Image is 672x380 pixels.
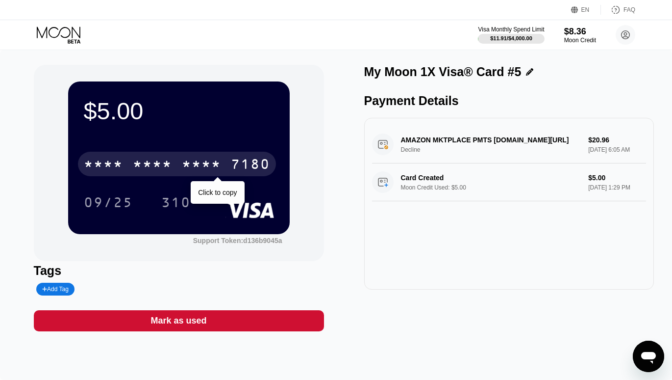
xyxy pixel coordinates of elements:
[601,5,635,15] div: FAQ
[84,196,133,212] div: 09/25
[564,27,596,44] div: $8.36Moon Credit
[581,6,590,13] div: EN
[478,26,544,33] div: Visa Monthly Spend Limit
[564,27,596,37] div: $8.36
[623,6,635,13] div: FAQ
[42,286,69,293] div: Add Tag
[76,190,140,215] div: 09/25
[564,37,596,44] div: Moon Credit
[193,237,282,244] div: Support Token: d136b9045a
[150,315,206,326] div: Mark as used
[364,65,522,79] div: My Moon 1X Visa® Card #5
[154,190,198,215] div: 310
[571,5,601,15] div: EN
[34,264,324,278] div: Tags
[490,35,532,41] div: $11.91 / $4,000.00
[34,310,324,331] div: Mark as used
[231,158,270,173] div: 7180
[161,196,191,212] div: 310
[84,97,274,125] div: $5.00
[198,189,237,196] div: Click to copy
[633,341,664,372] iframe: Button to launch messaging window
[364,94,654,108] div: Payment Details
[478,26,544,44] div: Visa Monthly Spend Limit$11.91/$4,000.00
[193,237,282,244] div: Support Token:d136b9045a
[36,283,75,296] div: Add Tag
